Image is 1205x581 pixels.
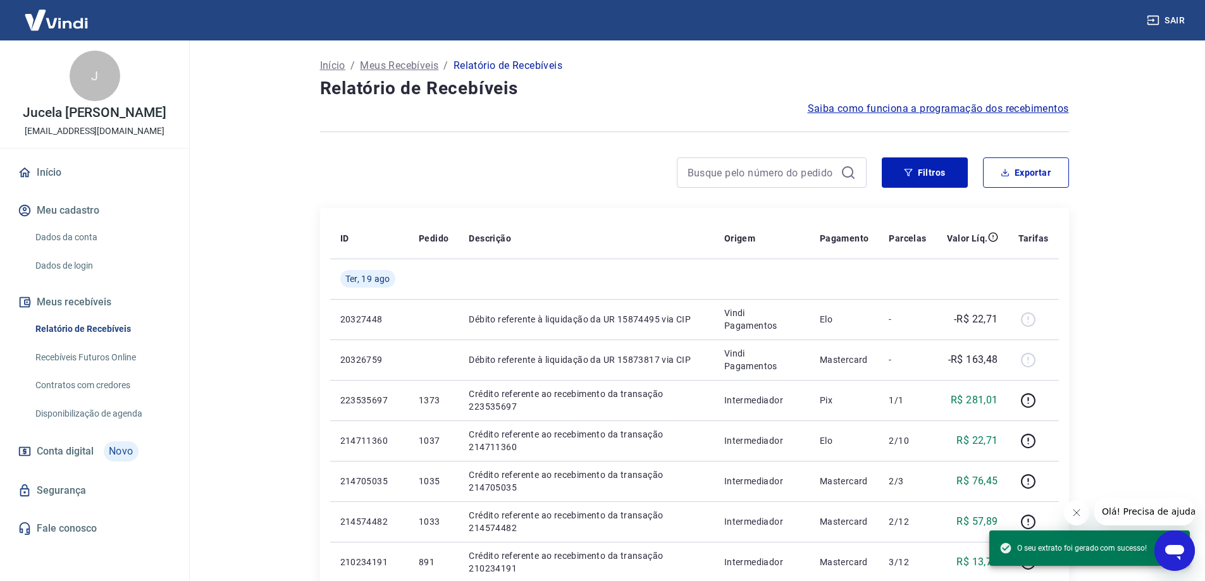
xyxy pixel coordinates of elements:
a: Segurança [15,477,174,505]
a: Contratos com credores [30,372,174,398]
p: 891 [419,556,448,568]
p: Relatório de Recebíveis [454,58,562,73]
img: Vindi [15,1,97,39]
p: 1/1 [889,394,926,407]
a: Disponibilização de agenda [30,401,174,427]
p: Vindi Pagamentos [724,307,800,332]
input: Busque pelo número do pedido [688,163,836,182]
p: Intermediador [724,475,800,487]
p: 3/12 [889,556,926,568]
p: 1037 [419,434,448,447]
p: Pedido [419,232,448,245]
p: [EMAIL_ADDRESS][DOMAIN_NAME] [25,125,164,138]
a: Dados da conta [30,224,174,250]
p: 210234191 [340,556,399,568]
button: Filtros [882,157,968,188]
p: Mastercard [820,515,869,528]
p: R$ 13,78 [956,554,998,570]
span: Novo [104,441,139,462]
p: Crédito referente ao recebimento da transação 210234191 [469,549,703,575]
p: Origem [724,232,755,245]
p: Intermediador [724,556,800,568]
p: Crédito referente ao recebimento da transação 214574482 [469,509,703,534]
p: -R$ 22,71 [954,312,998,327]
p: Intermediador [724,394,800,407]
p: Crédito referente ao recebimento da transação 214705035 [469,468,703,494]
p: Pagamento [820,232,869,245]
h4: Relatório de Recebíveis [320,76,1069,101]
a: Meus Recebíveis [360,58,438,73]
p: 1373 [419,394,448,407]
p: Jucela [PERSON_NAME] [23,106,166,119]
p: 2/12 [889,515,926,528]
p: 223535697 [340,394,399,407]
p: Mastercard [820,353,869,366]
button: Exportar [983,157,1069,188]
p: Descrição [469,232,511,245]
p: Vindi Pagamentos [724,347,800,372]
p: 2/3 [889,475,926,487]
a: Relatório de Recebíveis [30,316,174,342]
a: Saiba como funciona a programação dos recebimentos [808,101,1069,116]
p: Mastercard [820,475,869,487]
a: Início [320,58,345,73]
p: Parcelas [889,232,926,245]
p: / [443,58,448,73]
p: - [889,353,926,366]
p: Débito referente à liquidação da UR 15873817 via CIP [469,353,703,366]
p: 2/10 [889,434,926,447]
p: R$ 22,71 [956,433,998,448]
p: 20326759 [340,353,399,366]
p: Intermediador [724,515,800,528]
p: 20327448 [340,313,399,326]
p: Crédito referente ao recebimento da transação 223535697 [469,388,703,413]
p: 214705035 [340,475,399,487]
p: Elo [820,313,869,326]
span: Olá! Precisa de ajuda? [8,9,106,19]
p: Elo [820,434,869,447]
a: Fale conosco [15,515,174,542]
p: 214574482 [340,515,399,528]
p: R$ 281,01 [951,393,998,408]
p: 1035 [419,475,448,487]
p: Intermediador [724,434,800,447]
p: R$ 57,89 [956,514,998,529]
a: Dados de login [30,253,174,279]
p: 214711360 [340,434,399,447]
p: Tarifas [1018,232,1049,245]
p: 1033 [419,515,448,528]
iframe: Mensagem da empresa [1094,498,1195,525]
p: / [350,58,355,73]
span: O seu extrato foi gerado com sucesso! [999,542,1147,554]
p: Débito referente à liquidação da UR 15874495 via CIP [469,313,703,326]
p: Pix [820,394,869,407]
span: Ter, 19 ago [345,272,390,285]
iframe: Botão para abrir a janela de mensagens [1154,530,1195,571]
a: Conta digitalNovo [15,436,174,467]
p: ID [340,232,349,245]
p: Crédito referente ao recebimento da transação 214711360 [469,428,703,453]
div: J [70,51,120,101]
button: Sair [1144,9,1190,32]
p: Mastercard [820,556,869,568]
iframe: Fechar mensagem [1064,500,1089,525]
a: Recebíveis Futuros Online [30,345,174,370]
a: Início [15,159,174,187]
p: R$ 76,45 [956,474,998,489]
p: Valor Líq. [947,232,988,245]
button: Meus recebíveis [15,288,174,316]
span: Conta digital [37,443,94,460]
p: -R$ 163,48 [948,352,998,367]
button: Meu cadastro [15,197,174,224]
p: - [889,313,926,326]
